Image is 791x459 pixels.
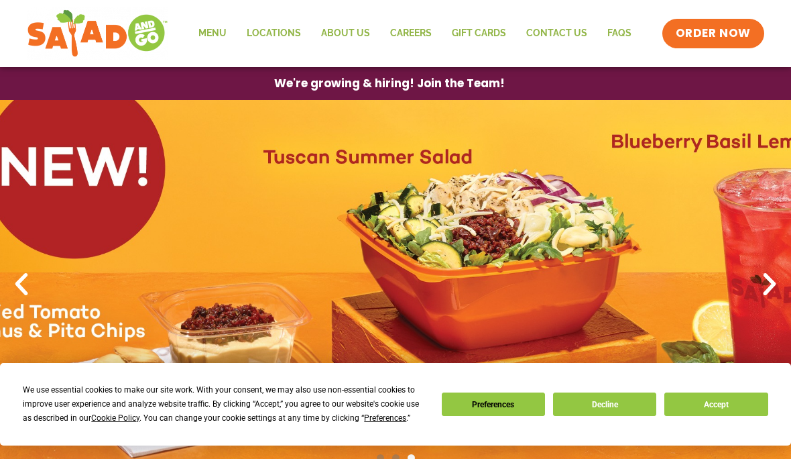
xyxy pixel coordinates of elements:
nav: Menu [188,18,642,49]
a: FAQs [597,18,642,49]
a: Locations [237,18,311,49]
a: Contact Us [516,18,597,49]
span: ORDER NOW [676,25,751,42]
button: Accept [664,393,768,416]
div: Next slide [755,270,784,299]
a: Menu [188,18,237,49]
span: Preferences [364,413,406,423]
span: We're growing & hiring! Join the Team! [274,78,505,89]
a: We're growing & hiring! Join the Team! [254,68,525,99]
div: We use essential cookies to make our site work. With your consent, we may also use non-essential ... [23,383,425,425]
button: Decline [553,393,656,416]
button: Preferences [442,393,545,416]
img: new-SAG-logo-768×292 [27,7,168,60]
a: Careers [380,18,442,49]
a: ORDER NOW [662,19,764,48]
span: Cookie Policy [91,413,139,423]
a: GIFT CARDS [442,18,516,49]
a: About Us [311,18,380,49]
div: Previous slide [7,270,36,299]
